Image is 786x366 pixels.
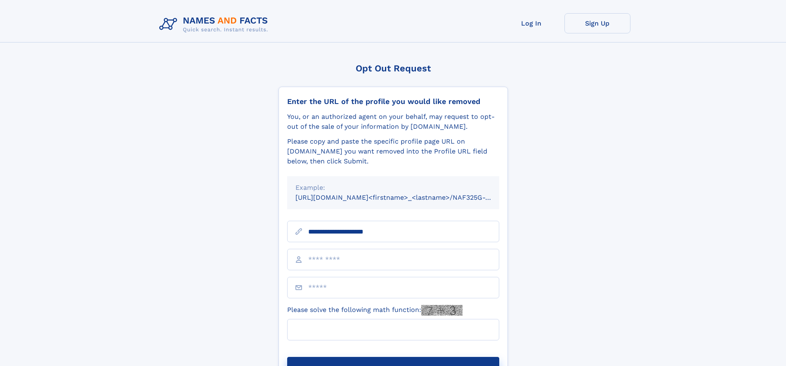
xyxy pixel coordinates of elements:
small: [URL][DOMAIN_NAME]<firstname>_<lastname>/NAF325G-xxxxxxxx [295,194,515,201]
div: You, or an authorized agent on your behalf, may request to opt-out of the sale of your informatio... [287,112,499,132]
img: Logo Names and Facts [156,13,275,35]
div: Opt Out Request [279,63,508,73]
div: Example: [295,183,491,193]
label: Please solve the following math function: [287,305,463,316]
a: Log In [498,13,564,33]
a: Sign Up [564,13,630,33]
div: Enter the URL of the profile you would like removed [287,97,499,106]
div: Please copy and paste the specific profile page URL on [DOMAIN_NAME] you want removed into the Pr... [287,137,499,166]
